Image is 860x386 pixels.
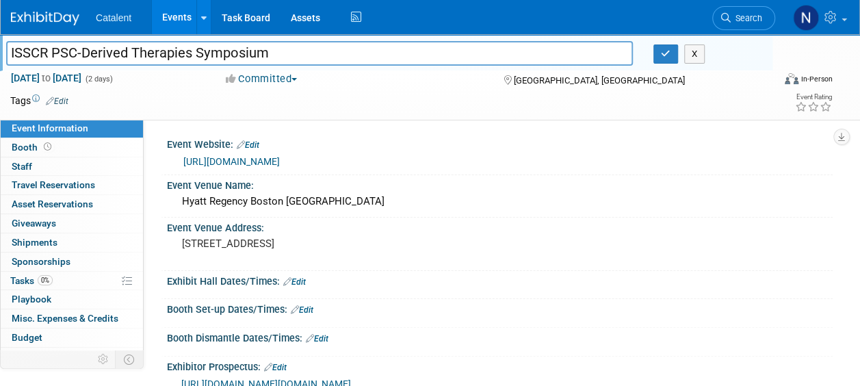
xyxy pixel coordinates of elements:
[283,277,306,287] a: Edit
[12,218,56,229] span: Giveaways
[1,176,143,194] a: Travel Reservations
[10,72,82,84] span: [DATE] [DATE]
[12,123,88,133] span: Event Information
[167,175,833,192] div: Event Venue Name:
[237,140,259,150] a: Edit
[12,313,118,324] span: Misc. Expenses & Credits
[291,305,313,315] a: Edit
[116,350,144,368] td: Toggle Event Tabs
[306,334,328,344] a: Edit
[182,237,429,250] pre: [STREET_ADDRESS]
[514,75,685,86] span: [GEOGRAPHIC_DATA], [GEOGRAPHIC_DATA]
[92,350,116,368] td: Personalize Event Tab Strip
[795,94,832,101] div: Event Rating
[12,256,70,267] span: Sponsorships
[1,214,143,233] a: Giveaways
[1,290,143,309] a: Playbook
[167,328,833,346] div: Booth Dismantle Dates/Times:
[731,13,762,23] span: Search
[96,12,131,23] span: Catalent
[167,271,833,289] div: Exhibit Hall Dates/Times:
[712,6,775,30] a: Search
[167,134,833,152] div: Event Website:
[12,332,42,343] span: Budget
[167,299,833,317] div: Booth Set-up Dates/Times:
[1,233,143,252] a: Shipments
[84,75,113,83] span: (2 days)
[167,218,833,235] div: Event Venue Address:
[1,329,143,347] a: Budget
[12,179,95,190] span: Travel Reservations
[1,309,143,328] a: Misc. Expenses & Credits
[684,44,705,64] button: X
[1,195,143,214] a: Asset Reservations
[11,12,79,25] img: ExhibitDay
[221,72,302,86] button: Committed
[264,363,287,372] a: Edit
[12,198,93,209] span: Asset Reservations
[1,119,143,138] a: Event Information
[10,94,68,107] td: Tags
[12,237,57,248] span: Shipments
[12,142,54,153] span: Booth
[41,142,54,152] span: Booth not reserved yet
[793,5,819,31] img: Nicole Bullock
[1,253,143,271] a: Sponsorships
[167,357,833,374] div: Exhibitor Prospectus:
[40,73,53,83] span: to
[800,74,833,84] div: In-Person
[177,191,822,212] div: Hyatt Regency Boston [GEOGRAPHIC_DATA]
[1,138,143,157] a: Booth
[1,157,143,176] a: Staff
[10,275,53,286] span: Tasks
[713,71,833,92] div: Event Format
[1,272,143,290] a: Tasks0%
[12,161,32,172] span: Staff
[38,275,53,285] span: 0%
[183,156,280,167] a: [URL][DOMAIN_NAME]
[46,96,68,106] a: Edit
[12,294,51,305] span: Playbook
[785,73,798,84] img: Format-Inperson.png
